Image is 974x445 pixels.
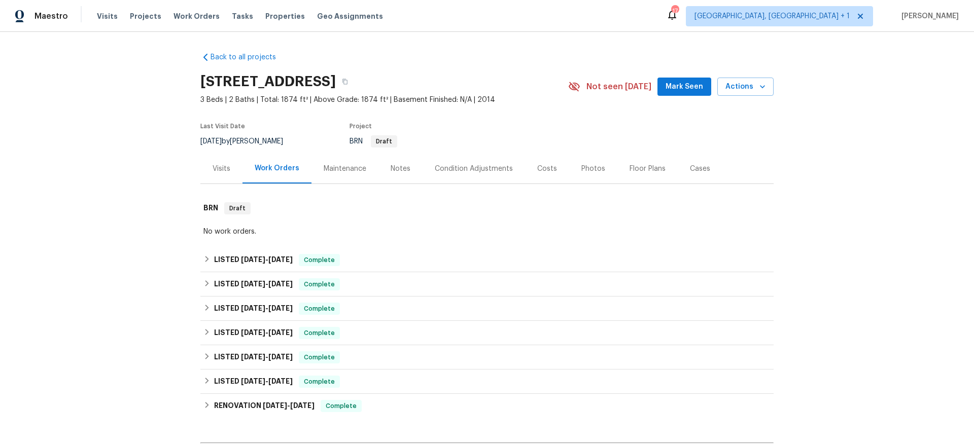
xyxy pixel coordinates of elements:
span: [DATE] [200,138,222,145]
span: [DATE] [241,378,265,385]
div: No work orders. [203,227,771,237]
div: LISTED [DATE]-[DATE]Complete [200,321,774,345]
div: LISTED [DATE]-[DATE]Complete [200,345,774,369]
span: Draft [372,138,396,144]
div: BRN Draft [200,192,774,225]
div: 17 [671,6,678,16]
span: - [241,280,293,287]
h6: LISTED [214,327,293,339]
span: [DATE] [241,305,265,312]
h2: [STREET_ADDRESS] [200,77,336,87]
span: [DATE] [268,256,293,263]
span: - [241,353,293,360]
span: Projects [130,11,161,21]
span: Work Orders [173,11,220,21]
span: Mark Seen [666,81,703,93]
div: Cases [690,164,710,174]
span: 3 Beds | 2 Baths | Total: 1874 ft² | Above Grade: 1874 ft² | Basement Finished: N/A | 2014 [200,95,568,105]
h6: RENOVATION [214,400,315,412]
button: Actions [717,78,774,96]
h6: LISTED [214,376,293,388]
button: Copy Address [336,72,354,91]
h6: LISTED [214,254,293,266]
span: [DATE] [268,329,293,336]
span: Complete [300,255,339,265]
span: - [241,256,293,263]
div: by [PERSON_NAME] [200,135,295,147]
span: [DATE] [241,256,265,263]
span: [DATE] [290,402,315,409]
div: Costs [537,164,557,174]
span: Properties [265,11,305,21]
div: Visits [213,164,230,174]
span: - [241,305,293,312]
span: [DATE] [263,402,287,409]
div: LISTED [DATE]-[DATE]Complete [200,369,774,394]
div: LISTED [DATE]-[DATE]Complete [200,296,774,321]
div: Photos [581,164,605,174]
span: [GEOGRAPHIC_DATA], [GEOGRAPHIC_DATA] + 1 [694,11,850,21]
span: Complete [300,377,339,387]
div: RENOVATION [DATE]-[DATE]Complete [200,394,774,418]
span: - [241,378,293,385]
span: Visits [97,11,118,21]
div: Work Orders [255,163,299,173]
div: LISTED [DATE]-[DATE]Complete [200,248,774,272]
a: Back to all projects [200,52,298,62]
div: Condition Adjustments [435,164,513,174]
span: Complete [322,401,361,411]
span: [DATE] [241,280,265,287]
span: [DATE] [268,353,293,360]
span: Complete [300,304,339,314]
span: Actions [725,81,766,93]
span: BRN [350,138,397,145]
h6: BRN [203,202,218,214]
span: Tasks [232,13,253,20]
div: Maintenance [324,164,366,174]
h6: LISTED [214,351,293,363]
h6: LISTED [214,278,293,290]
span: Project [350,123,372,129]
span: [DATE] [268,378,293,385]
h6: LISTED [214,303,293,315]
span: [DATE] [268,305,293,312]
span: [DATE] [241,353,265,360]
span: Not seen [DATE] [586,82,651,92]
span: Last Visit Date [200,123,245,129]
div: Notes [391,164,410,174]
span: Geo Assignments [317,11,383,21]
span: [DATE] [268,280,293,287]
span: Draft [225,203,250,213]
div: LISTED [DATE]-[DATE]Complete [200,272,774,296]
span: Complete [300,352,339,362]
span: Complete [300,279,339,289]
span: [DATE] [241,329,265,336]
span: - [263,402,315,409]
span: Complete [300,328,339,338]
span: Maestro [34,11,68,21]
span: [PERSON_NAME] [897,11,959,21]
span: - [241,329,293,336]
div: Floor Plans [630,164,666,174]
button: Mark Seen [657,78,711,96]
